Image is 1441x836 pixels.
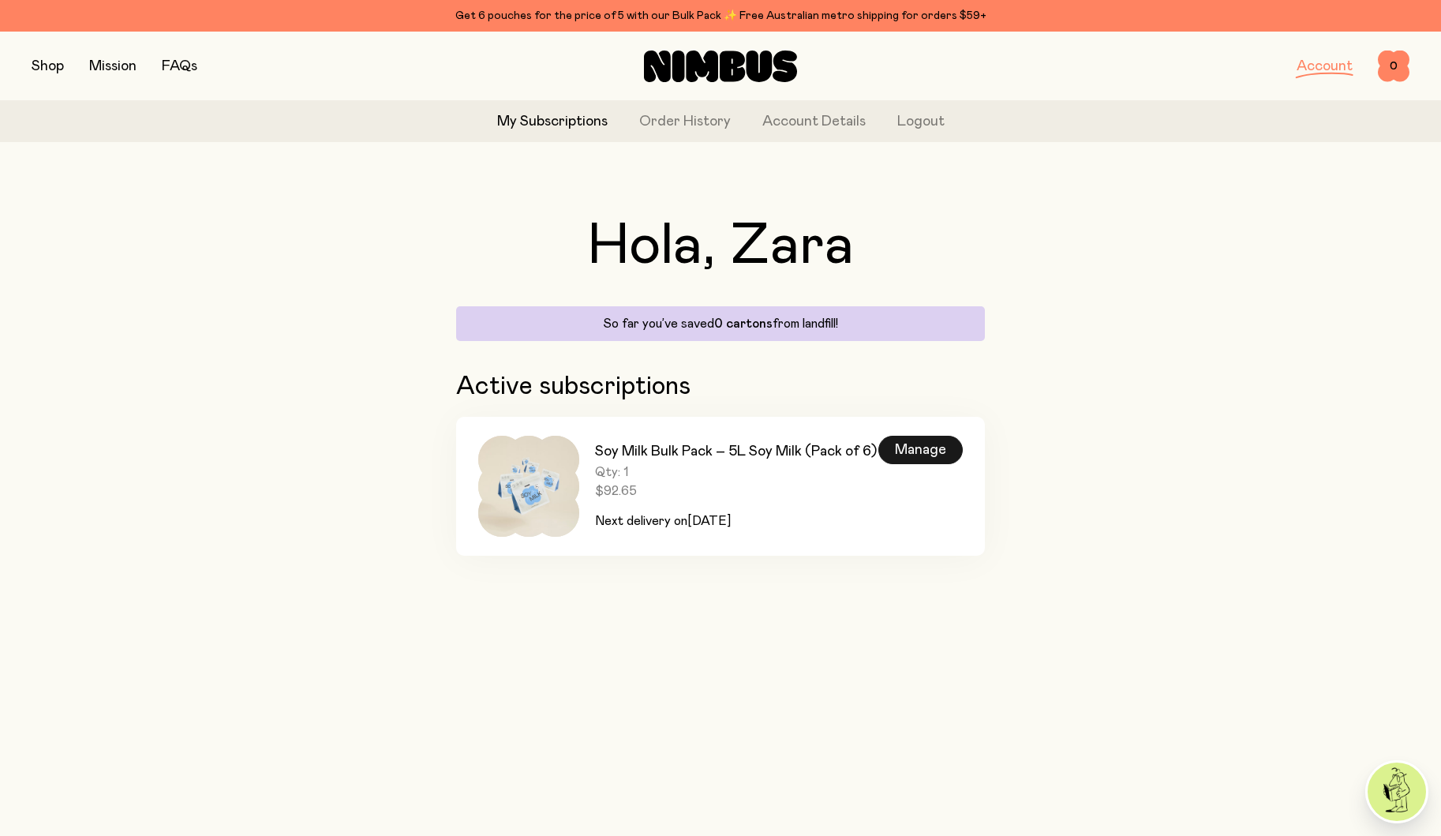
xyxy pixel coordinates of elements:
div: Manage [878,436,963,464]
span: Qty: 1 [595,464,877,480]
span: $92.65 [595,483,877,499]
h3: Soy Milk Bulk Pack – 5L Soy Milk (Pack of 6) [595,442,877,461]
a: Soy Milk Bulk Pack – 5L Soy Milk (Pack of 6)Qty: 1$92.65Next delivery on[DATE]Manage [456,417,985,556]
h2: Active subscriptions [456,373,985,401]
a: Account Details [762,111,866,133]
p: So far you’ve saved from landfill! [466,316,975,332]
span: [DATE] [687,515,731,527]
h1: Hola, Zara [456,218,985,275]
div: Get 6 pouches for the price of 5 with our Bulk Pack ✨ Free Australian metro shipping for orders $59+ [32,6,1409,25]
p: Next delivery on [595,512,877,530]
a: Account [1297,59,1353,73]
button: 0 [1378,51,1409,82]
a: Mission [89,59,137,73]
img: agent [1368,763,1426,821]
a: FAQs [162,59,197,73]
a: Order History [639,111,731,133]
span: 0 cartons [714,317,773,330]
button: Logout [897,111,945,133]
a: My Subscriptions [497,111,608,133]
